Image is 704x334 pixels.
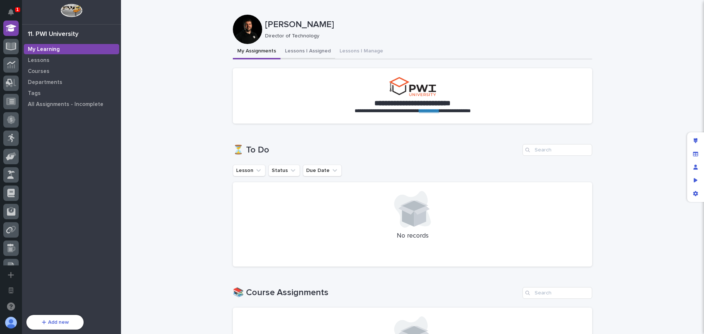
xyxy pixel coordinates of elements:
[303,165,342,176] button: Due Date
[522,287,592,299] input: Search
[265,19,589,30] p: [PERSON_NAME]
[3,283,19,298] button: Open workspace settings
[23,125,59,131] span: [PERSON_NAME]
[233,44,280,59] button: My Assignments
[16,7,19,12] p: 1
[53,156,93,163] span: Onboarding Call
[689,161,702,174] div: Manage users
[52,173,89,179] a: Powered byPylon
[22,55,121,66] a: Lessons
[4,153,43,166] a: 📖Help Docs
[689,187,702,200] div: App settings
[335,44,388,59] button: Lessons I Manage
[7,107,49,113] div: Past conversations
[26,315,84,330] button: Add new
[22,44,121,55] a: My Learning
[7,82,21,95] img: 1736555164131-43832dd5-751b-4058-ba23-39d91318e5a0
[689,134,702,147] div: Edit layout
[28,101,103,108] p: All Assignments - Incomplete
[242,232,583,240] p: No records
[265,33,586,39] p: Director of Technology
[280,44,335,59] button: Lessons I Assigned
[28,68,49,75] p: Courses
[7,41,133,53] p: How can we help?
[22,77,121,88] a: Departments
[3,267,19,283] button: Add a new app...
[233,287,520,298] h1: 📚 Course Assignments
[3,4,19,20] button: Notifications
[28,79,62,86] p: Departments
[7,157,13,162] div: 📖
[125,84,133,93] button: Start new chat
[3,315,19,330] button: users-avatar
[114,106,133,114] button: See all
[9,9,19,21] div: Notifications1
[28,46,60,53] p: My Learning
[22,66,121,77] a: Courses
[73,174,89,179] span: Pylon
[689,174,702,187] div: Preview as
[65,125,80,131] span: [DATE]
[7,118,19,130] img: Jeff Miller
[233,165,265,176] button: Lesson
[28,57,49,64] p: Lessons
[3,299,19,314] button: Open support chat
[43,153,96,166] a: 🔗Onboarding Call
[7,7,22,22] img: Stacker
[28,30,78,38] div: 11. PWI University
[22,99,121,110] a: All Assignments - Incomplete
[25,89,93,95] div: We're available if you need us!
[15,156,40,163] span: Help Docs
[28,90,41,97] p: Tags
[7,29,133,41] p: Welcome 👋
[268,165,300,176] button: Status
[22,88,121,99] a: Tags
[46,157,52,162] div: 🔗
[233,145,520,155] h1: ⏳ To Do
[689,147,702,161] div: Manage fields and data
[61,125,63,131] span: •
[60,4,82,17] img: Workspace Logo
[25,82,120,89] div: Start new chat
[522,144,592,156] input: Search
[389,77,436,96] img: pwi-university-small.png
